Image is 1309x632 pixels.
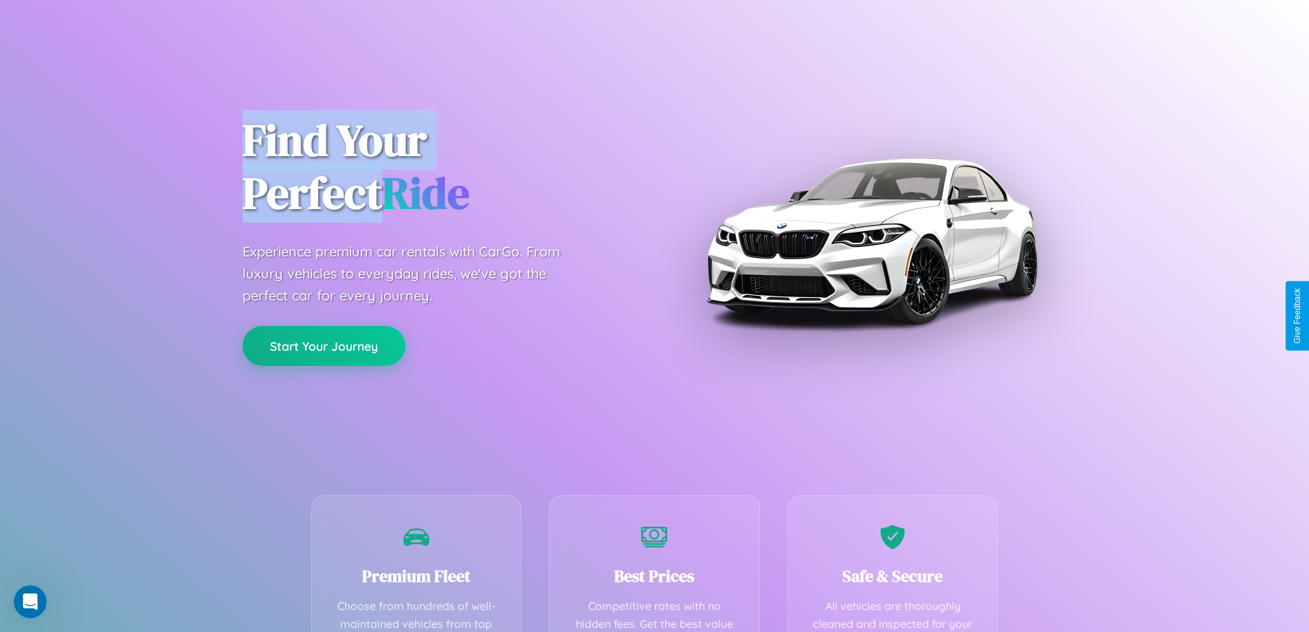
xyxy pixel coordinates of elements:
p: Experience premium car rentals with CarGo. From luxury vehicles to everyday rides, we've got the ... [243,241,586,307]
button: Start Your Journey [243,326,405,366]
span: Ride [382,163,469,223]
h3: Premium Fleet [333,565,501,587]
h3: Best Prices [570,565,739,587]
img: Premium BMW car rental vehicle [700,69,1043,413]
div: Give Feedback [1293,288,1302,344]
h1: Find Your Perfect [243,114,634,220]
iframe: Intercom live chat [14,585,47,618]
h3: Safe & Secure [809,565,977,587]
